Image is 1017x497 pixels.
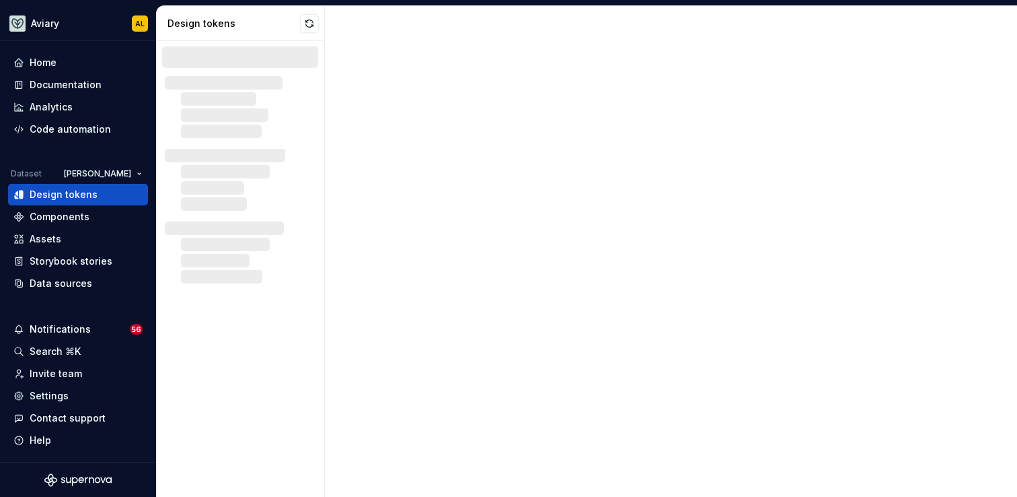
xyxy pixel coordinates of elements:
a: Assets [8,228,148,250]
a: Storybook stories [8,251,148,272]
button: Notifications56 [8,319,148,340]
svg: Supernova Logo [44,473,112,487]
div: Notifications [30,323,91,336]
div: Code automation [30,123,111,136]
a: Analytics [8,96,148,118]
button: Contact support [8,407,148,429]
div: Analytics [30,100,73,114]
div: Search ⌘K [30,345,81,358]
a: Code automation [8,119,148,140]
div: AL [135,18,145,29]
button: [PERSON_NAME] [58,164,148,183]
a: Home [8,52,148,73]
a: Documentation [8,74,148,96]
div: Assets [30,232,61,246]
a: Settings [8,385,148,407]
span: [PERSON_NAME] [64,168,131,179]
a: Data sources [8,273,148,294]
div: Home [30,56,57,69]
div: Contact support [30,411,106,425]
div: Design tokens [167,17,300,30]
div: Documentation [30,78,102,92]
div: Storybook stories [30,255,112,268]
span: 56 [130,324,143,335]
div: Aviary [31,17,59,30]
div: Components [30,210,89,224]
button: AviaryAL [3,9,153,38]
button: Search ⌘K [8,341,148,362]
div: Invite team [30,367,82,380]
button: Help [8,430,148,451]
a: Invite team [8,363,148,385]
div: Design tokens [30,188,98,201]
img: 256e2c79-9abd-4d59-8978-03feab5a3943.png [9,15,26,32]
div: Dataset [11,168,42,179]
div: Help [30,434,51,447]
div: Data sources [30,277,92,290]
a: Components [8,206,148,228]
div: Settings [30,389,69,403]
a: Design tokens [8,184,148,205]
